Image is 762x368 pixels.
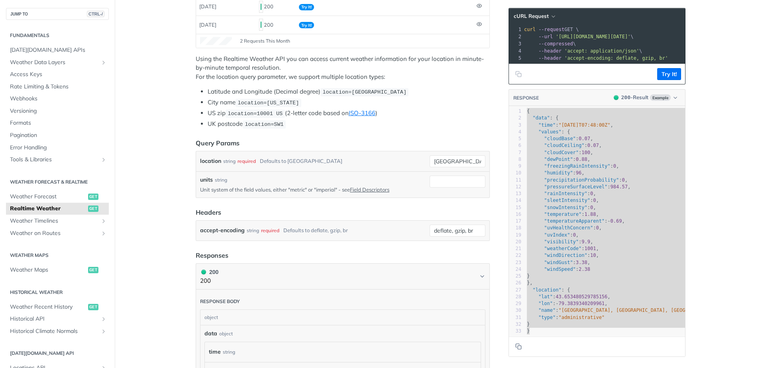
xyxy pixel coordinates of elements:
span: 100 [581,150,590,155]
span: '[URL][DOMAIN_NAME][DATE]' [556,34,630,39]
div: 200 [200,268,218,276]
div: 15 [509,204,521,211]
span: 0 [573,232,576,238]
span: : [527,266,590,272]
button: Show subpages for Historical Climate Normals [100,328,107,335]
span: 10 [590,253,596,258]
span: Historical API [10,315,98,323]
div: 17 [509,218,521,225]
div: 14 [509,197,521,204]
span: Access Keys [10,70,107,78]
span: "data" [532,115,550,121]
div: 6 [509,142,521,149]
span: 200 [201,270,206,274]
div: 25 [509,273,521,280]
span: 1001 [585,246,596,251]
span: location=[US_STATE] [238,100,299,106]
span: : , [527,143,602,148]
span: get [88,206,98,212]
span: : , [527,198,599,203]
button: Copy to clipboard [513,68,524,80]
span: 0 [593,198,596,203]
div: object [219,330,233,337]
a: Field Descriptors [350,186,389,193]
span: : , [527,191,596,196]
span: "temperatureApparent" [544,218,605,224]
span: Example [650,94,671,101]
span: : , [527,225,602,231]
span: 'accept: application/json' [564,48,639,54]
svg: Chevron [479,273,485,280]
span: "visibility" [544,239,579,245]
div: 5 [509,135,521,142]
div: 18 [509,225,521,231]
span: "dewPoint" [544,157,573,162]
div: Responses [196,251,228,260]
div: 5 [509,55,522,62]
span: : , [527,177,628,183]
div: 27 [509,287,521,294]
p: Unit system of the field values, either "metric" or "imperial" - see [200,186,426,193]
a: Pagination [6,129,109,141]
span: "humidity" [544,170,573,176]
span: curl [524,27,536,32]
span: : { [527,129,570,135]
span: : { [527,115,559,121]
span: 3.38 [576,260,587,265]
span: "pressureSurfaceLevel" [544,184,607,190]
h2: Weather Forecast & realtime [6,178,109,186]
div: 10 [509,170,521,176]
div: 2 [509,115,521,121]
span: 200 [614,95,619,100]
button: 200 200200 [200,268,485,286]
span: 0 [590,205,593,210]
span: "uvHealthConcern" [544,225,593,231]
label: time [209,346,221,358]
div: 7 [509,149,521,156]
div: 30 [509,307,521,314]
div: - Result [621,94,648,102]
span: Historical Climate Normals [10,327,98,335]
span: 2.38 [579,266,590,272]
span: --url [538,34,553,39]
span: location=10001 US [228,111,283,117]
a: Realtime Weatherget [6,203,109,215]
span: --header [538,48,562,54]
span: - [607,218,610,224]
span: : { [527,287,570,293]
span: "sleetIntensity" [544,198,590,203]
span: "cloudCeiling" [544,143,584,148]
p: 200 [200,276,218,286]
div: string [247,225,259,236]
span: : , [527,218,625,224]
a: [DATE][DOMAIN_NAME] APIs [6,44,109,56]
div: 1 [509,108,521,115]
span: : , [527,122,613,128]
span: "administrative" [559,315,605,320]
span: 1.88 [585,211,596,217]
span: 9.9 [581,239,590,245]
span: "[DATE]T07:48:00Z" [559,122,611,128]
span: : , [527,184,630,190]
li: City name [208,98,490,107]
span: { [527,108,530,114]
span: "freezingRainIntensity" [544,163,610,169]
a: Weather Data LayersShow subpages for Weather Data Layers [6,57,109,69]
a: Historical Climate NormalsShow subpages for Historical Climate Normals [6,325,109,337]
div: Query Params [196,138,240,148]
span: --header [538,55,562,61]
div: 8 [509,156,521,163]
span: : , [527,260,590,265]
span: "windSpeed" [544,266,575,272]
a: Error Handling [6,142,109,154]
span: Versioning [10,107,107,115]
div: 200 [259,18,293,31]
span: 96 [576,170,581,176]
button: Copy to clipboard [513,341,524,352]
div: 21 [509,245,521,252]
span: --request [538,27,564,32]
span: : , [527,150,593,155]
a: Webhooks [6,93,109,105]
a: Weather Forecastget [6,191,109,203]
span: Rate Limiting & Tokens [10,83,107,91]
